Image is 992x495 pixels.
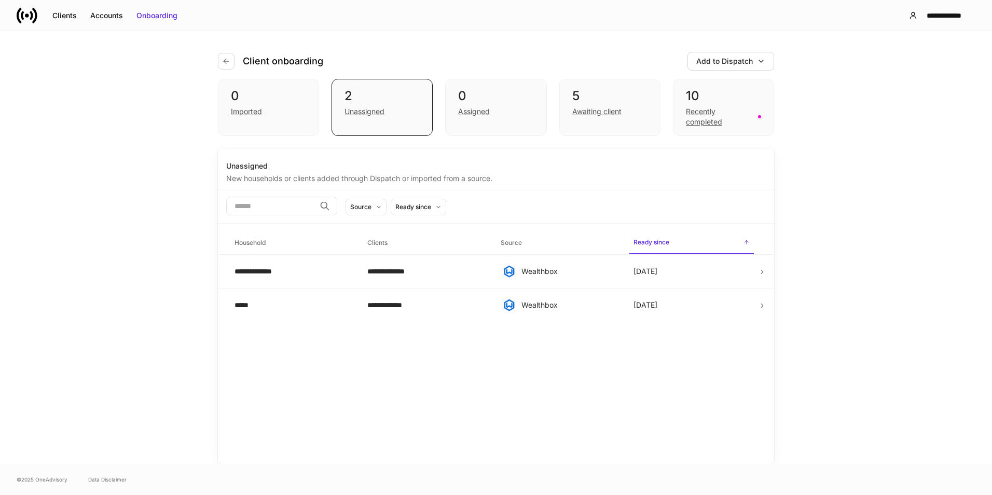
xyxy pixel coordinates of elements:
div: 0 [231,88,306,104]
h6: Household [235,238,266,247]
div: 0Imported [218,79,319,136]
div: Imported [231,106,262,117]
div: Unassigned [345,106,384,117]
div: Clients [52,10,77,21]
div: Accounts [90,10,123,21]
button: Add to Dispatch [687,52,774,71]
h6: Ready since [633,237,669,247]
div: Onboarding [136,10,177,21]
div: Ready since [395,202,431,212]
div: 0 [458,88,533,104]
div: New households or clients added through Dispatch or imported from a source. [226,171,766,184]
button: Clients [46,7,84,24]
div: Awaiting client [572,106,622,117]
div: 2 [345,88,420,104]
button: Accounts [84,7,130,24]
span: Clients [363,232,488,254]
span: Source [497,232,621,254]
div: Unassigned [226,161,766,171]
h6: Source [501,238,522,247]
span: Ready since [629,232,754,254]
span: © 2025 OneAdvisory [17,475,67,484]
div: Wealthbox [521,300,617,310]
div: Add to Dispatch [696,56,753,66]
div: 10 [686,88,761,104]
button: Source [346,199,387,215]
div: Recently completed [686,106,752,127]
span: Household [230,232,355,254]
h4: Client onboarding [243,55,323,67]
div: 10Recently completed [673,79,774,136]
a: Data Disclaimer [88,475,127,484]
button: Ready since [391,199,446,215]
p: [DATE] [633,266,657,277]
div: Source [350,202,371,212]
div: Assigned [458,106,490,117]
div: 0Assigned [445,79,546,136]
h6: Clients [367,238,388,247]
p: [DATE] [633,300,657,310]
div: 5Awaiting client [559,79,660,136]
div: Wealthbox [521,266,617,277]
div: 2Unassigned [332,79,433,136]
button: Onboarding [130,7,184,24]
div: 5 [572,88,647,104]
